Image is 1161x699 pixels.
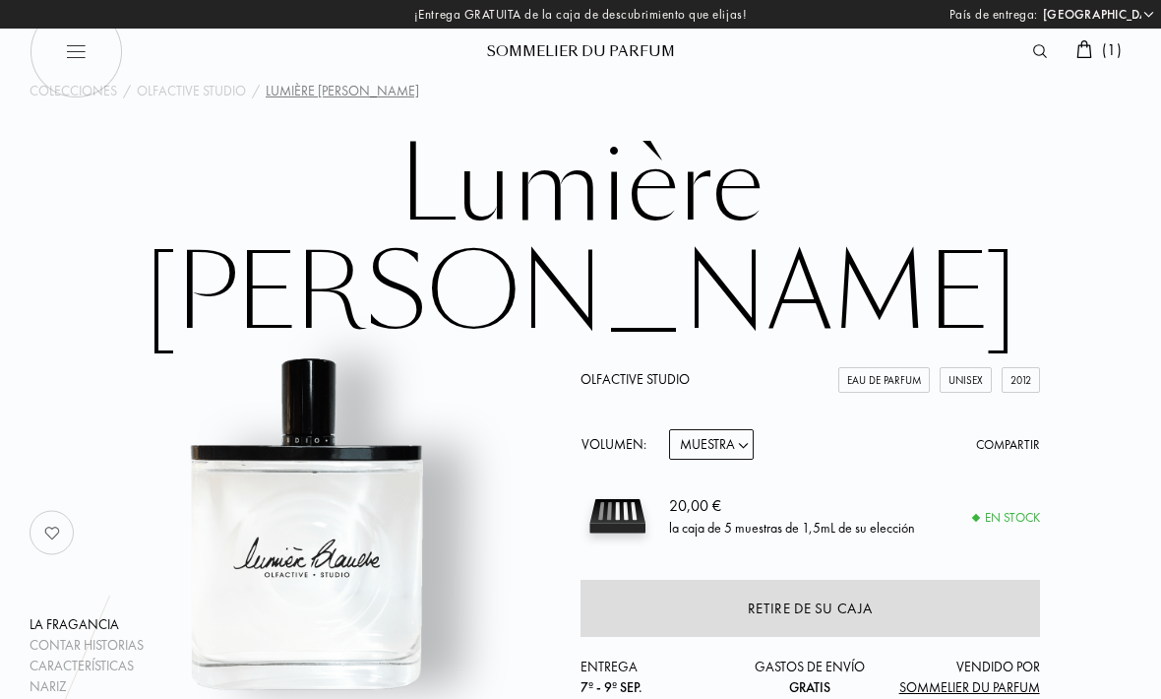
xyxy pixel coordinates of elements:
[886,657,1040,698] div: Vendido por
[976,435,1040,455] div: Compartir
[462,41,699,62] div: Sommelier du Parfum
[940,367,992,394] div: Unisex
[580,657,734,698] div: Entrega
[30,5,123,98] img: burger_black.png
[1033,44,1047,58] img: search_icn.svg
[838,367,930,394] div: Eau de Parfum
[669,494,915,518] div: 20,00 €
[580,429,657,460] div: Volumen:
[89,132,1072,349] h1: Lumière [PERSON_NAME]
[949,5,1038,25] span: País de entrega:
[748,598,873,620] div: Retire de su caja
[30,656,144,676] div: Características
[30,676,144,697] div: Nariz
[30,614,144,635] div: La fragancia
[30,635,144,656] div: Contar historias
[789,678,830,696] span: Gratis
[899,678,1040,696] span: Sommelier du Parfum
[252,81,260,101] div: /
[973,508,1040,528] div: En stock
[580,678,642,696] span: 7º - 9º sep.
[580,370,690,388] a: Olfactive Studio
[123,81,131,101] div: /
[1002,367,1040,394] div: 2012
[669,518,915,539] div: la caja de 5 muestras de 1,5mL de su elección
[1076,40,1092,58] img: cart.svg
[1102,39,1122,60] span: ( 1 )
[137,81,246,101] a: Olfactive Studio
[32,513,72,552] img: no_like_p.png
[266,81,419,101] div: Lumière [PERSON_NAME]
[734,657,887,698] div: Gastos de envío
[580,479,654,553] img: sample box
